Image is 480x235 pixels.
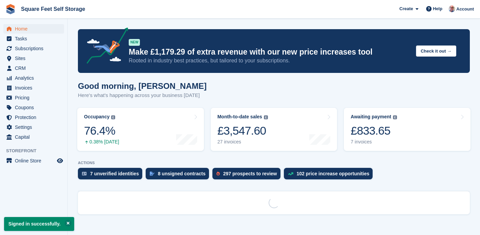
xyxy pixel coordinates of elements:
div: NEW [129,39,140,46]
a: menu [3,93,64,102]
a: menu [3,122,64,132]
img: contract_signature_icon-13c848040528278c33f63329250d36e43548de30e8caae1d1a13099fd9432cc5.svg [150,172,154,176]
div: £3,547.60 [217,124,268,138]
span: Subscriptions [15,44,56,53]
div: Awaiting payment [351,114,391,120]
a: menu [3,44,64,53]
p: ACTIONS [78,161,470,165]
button: Check it out → [416,45,456,57]
span: Storefront [6,148,67,154]
div: 7 invoices [351,139,397,145]
div: 27 invoices [217,139,268,145]
img: stora-icon-8386f47178a22dfd0bd8f6a31ec36ba5ce8667c1dd55bd0f319d3a0aa187defe.svg [5,4,16,14]
img: David Greer [448,5,455,12]
img: verify_identity-adf6edd0f0f0b5bbfe63781bf79b02c33cf7c696d77639b501bdc392416b5a36.svg [82,172,87,176]
span: CRM [15,63,56,73]
a: menu [3,113,64,122]
div: £833.65 [351,124,397,138]
span: Tasks [15,34,56,43]
p: Make £1,179.29 of extra revenue with our new price increases tool [129,47,411,57]
a: 8 unsigned contracts [146,168,212,183]
a: Occupancy 76.4% 0.38% [DATE] [77,108,204,151]
p: Rooted in industry best practices, but tailored to your subscriptions. [129,57,411,64]
div: 0.38% [DATE] [84,139,119,145]
img: icon-info-grey-7440780725fd019a000dd9b08b2336e03edf1995a4989e88bcd33f0948082b44.svg [264,115,268,119]
img: icon-info-grey-7440780725fd019a000dd9b08b2336e03edf1995a4989e88bcd33f0948082b44.svg [393,115,397,119]
a: 297 prospects to review [212,168,284,183]
a: menu [3,63,64,73]
span: Protection [15,113,56,122]
span: Coupons [15,103,56,112]
div: 76.4% [84,124,119,138]
span: Home [15,24,56,34]
div: 102 price increase opportunities [297,171,370,176]
img: icon-info-grey-7440780725fd019a000dd9b08b2336e03edf1995a4989e88bcd33f0948082b44.svg [111,115,115,119]
a: menu [3,156,64,165]
a: Square Feet Self Storage [18,3,88,15]
img: price_increase_opportunities-93ffe204e8149a01c8c9dc8f82e8f89637d9d84a8eef4429ea346261dce0b2c0.svg [288,172,293,175]
div: 297 prospects to review [223,171,277,176]
img: prospect-51fa495bee0391a8d652442698ab0144808aea92771e9ea1ae160a38d050c398.svg [216,172,220,176]
span: Analytics [15,73,56,83]
p: Here's what's happening across your business [DATE] [78,92,207,99]
span: Sites [15,54,56,63]
span: Create [399,5,413,12]
span: Account [456,6,474,13]
p: Signed in successfully. [4,217,74,231]
div: Month-to-date sales [217,114,262,120]
a: menu [3,24,64,34]
span: Capital [15,132,56,142]
a: 102 price increase opportunities [284,168,376,183]
div: 7 unverified identities [90,171,139,176]
span: Invoices [15,83,56,93]
span: Online Store [15,156,56,165]
a: menu [3,83,64,93]
div: Occupancy [84,114,109,120]
a: menu [3,103,64,112]
a: menu [3,34,64,43]
a: menu [3,54,64,63]
a: menu [3,132,64,142]
a: Preview store [56,157,64,165]
a: Month-to-date sales £3,547.60 27 invoices [211,108,337,151]
span: Help [433,5,442,12]
a: menu [3,73,64,83]
a: Awaiting payment £833.65 7 invoices [344,108,471,151]
h1: Good morning, [PERSON_NAME] [78,81,207,91]
a: 7 unverified identities [78,168,146,183]
span: Settings [15,122,56,132]
div: 8 unsigned contracts [158,171,206,176]
span: Pricing [15,93,56,102]
img: price-adjustments-announcement-icon-8257ccfd72463d97f412b2fc003d46551f7dbcb40ab6d574587a9cd5c0d94... [81,27,128,66]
